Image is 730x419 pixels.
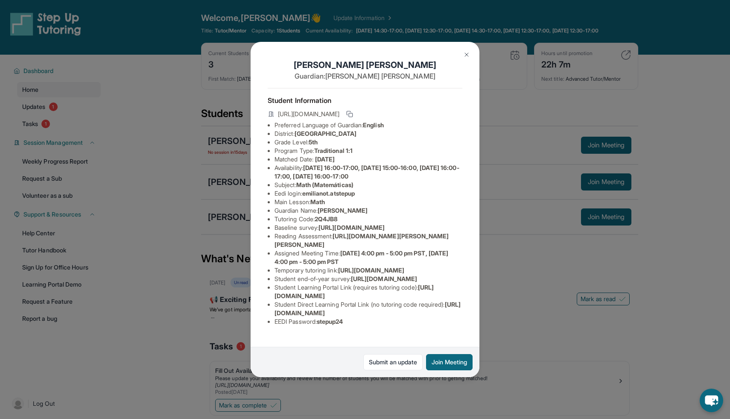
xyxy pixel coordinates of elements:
[274,121,462,129] li: Preferred Language of Guardian:
[274,164,459,180] span: [DATE] 16:00-17:00, [DATE] 15:00-16:00, [DATE] 16:00-17:00, [DATE] 16:00-17:00
[318,224,385,231] span: [URL][DOMAIN_NAME]
[274,232,462,249] li: Reading Assessment :
[274,155,462,164] li: Matched Date:
[274,317,462,326] li: EEDI Password :
[268,95,462,105] h4: Student Information
[315,155,335,163] span: [DATE]
[315,215,338,223] span: 2Q4JB8
[363,121,384,129] span: English
[274,147,462,155] li: Program Type:
[274,249,462,266] li: Assigned Meeting Time :
[314,147,353,154] span: Traditional 1:1
[309,138,318,146] span: 5th
[363,354,423,370] a: Submit an update
[463,51,470,58] img: Close Icon
[274,232,449,248] span: [URL][DOMAIN_NAME][PERSON_NAME][PERSON_NAME]
[268,71,462,81] p: Guardian: [PERSON_NAME] [PERSON_NAME]
[274,206,462,215] li: Guardian Name :
[274,300,462,317] li: Student Direct Learning Portal Link (no tutoring code required) :
[274,275,462,283] li: Student end-of-year survey :
[274,138,462,147] li: Grade Level:
[318,207,368,214] span: [PERSON_NAME]
[317,318,343,325] span: stepup24
[274,223,462,232] li: Baseline survey :
[274,266,462,275] li: Temporary tutoring link :
[278,110,339,118] span: [URL][DOMAIN_NAME]
[338,267,404,274] span: [URL][DOMAIN_NAME]
[351,275,417,282] span: [URL][DOMAIN_NAME]
[310,198,325,205] span: Math
[274,249,448,265] span: [DATE] 4:00 pm - 5:00 pm PST, [DATE] 4:00 pm - 5:00 pm PST
[426,354,473,370] button: Join Meeting
[274,181,462,189] li: Subject :
[302,190,355,197] span: emilianot.atstepup
[274,164,462,181] li: Availability:
[268,59,462,71] h1: [PERSON_NAME] [PERSON_NAME]
[700,389,723,412] button: chat-button
[274,283,462,300] li: Student Learning Portal Link (requires tutoring code) :
[295,130,356,137] span: [GEOGRAPHIC_DATA]
[274,198,462,206] li: Main Lesson :
[274,215,462,223] li: Tutoring Code :
[345,109,355,119] button: Copy link
[296,181,353,188] span: Math (Matemáticas)
[274,129,462,138] li: District:
[274,189,462,198] li: Eedi login :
